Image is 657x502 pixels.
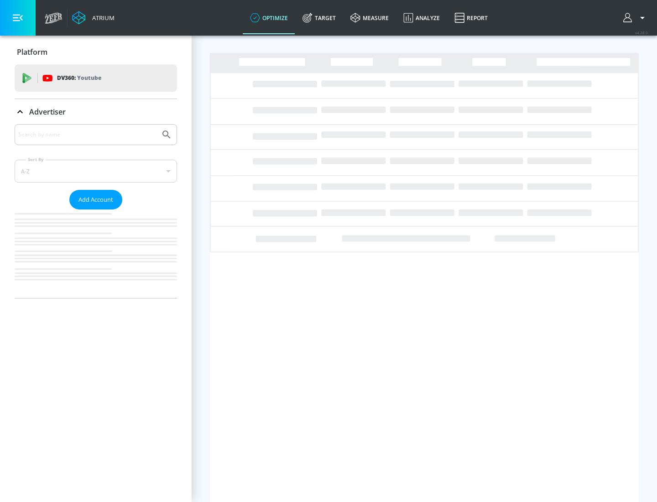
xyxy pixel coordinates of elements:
div: Platform [15,39,177,65]
div: DV360: Youtube [15,64,177,92]
input: Search by name [18,129,156,141]
div: Atrium [89,14,115,22]
a: Analyze [396,1,447,34]
p: Advertiser [29,107,66,117]
span: Add Account [78,194,113,205]
a: Target [295,1,343,34]
div: Advertiser [15,124,177,298]
div: Advertiser [15,99,177,125]
a: measure [343,1,396,34]
nav: list of Advertiser [15,209,177,298]
a: optimize [243,1,295,34]
button: Add Account [69,190,122,209]
a: Report [447,1,495,34]
div: A-Z [15,160,177,183]
p: Youtube [77,73,101,83]
p: DV360: [57,73,101,83]
a: Atrium [72,11,115,25]
span: v 4.28.0 [635,30,648,35]
p: Platform [17,47,47,57]
label: Sort By [26,157,46,162]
